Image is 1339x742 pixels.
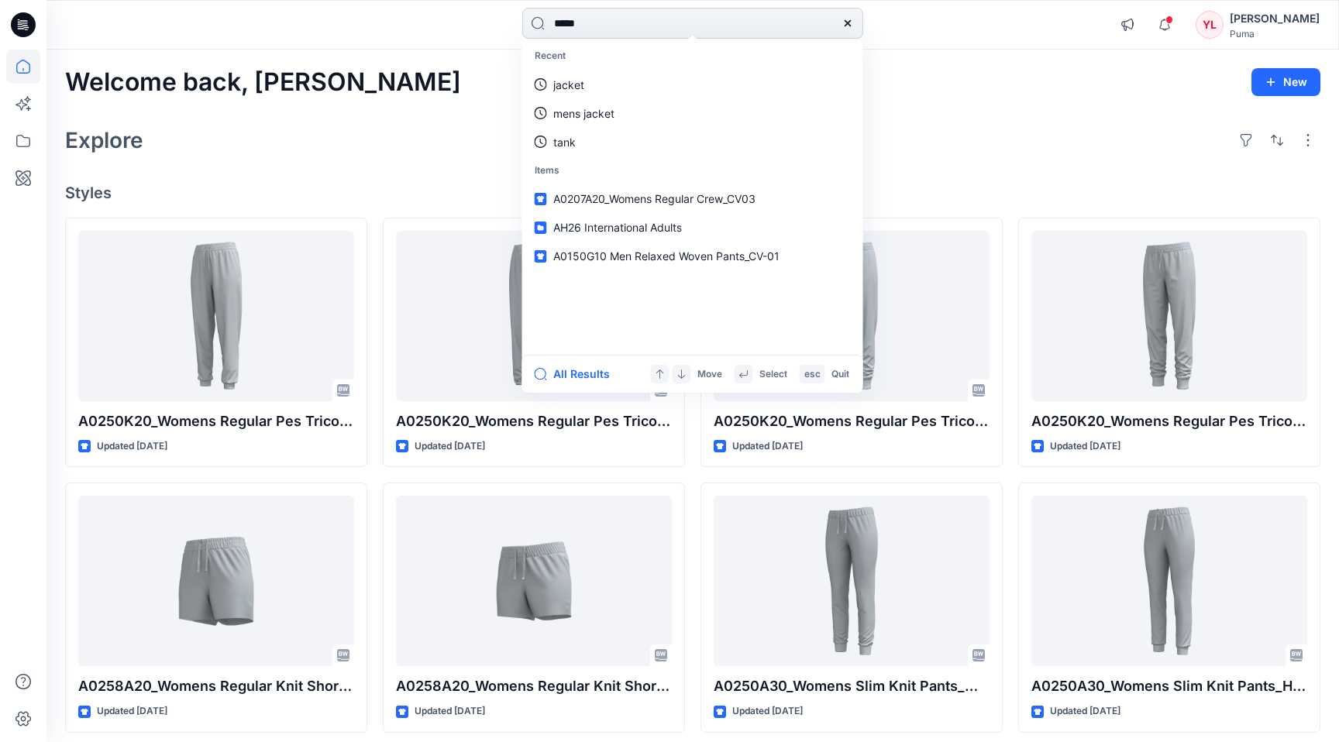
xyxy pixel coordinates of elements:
[553,192,756,205] span: A0207A20_Womens Regular Crew_CV03
[1031,411,1307,432] p: A0250K20_Womens Regular Pes Tricot Knit Pants_Mid Rise_Closed cuff_CV01
[732,438,803,455] p: Updated [DATE]
[525,242,860,270] a: A0150G10 Men Relaxed Woven Pants_CV-01
[1031,231,1307,401] a: A0250K20_Womens Regular Pes Tricot Knit Pants_Mid Rise_Closed cuff_CV01
[553,105,614,122] p: mens jacket
[525,184,860,213] a: A0207A20_Womens Regular Crew_CV03
[65,184,1320,202] h4: Styles
[1050,703,1120,720] p: Updated [DATE]
[78,231,354,401] a: A0250K20_Womens Regular Pes Tricot Knit Pants_High Rise_Closed cuff_CV01
[1251,68,1320,96] button: New
[1031,675,1307,697] p: A0250A30_Womens Slim Knit Pants_High Waist_Closed Cuff_CV02
[553,221,682,234] span: AH26 International Adults
[714,675,990,697] p: A0250A30_Womens Slim Knit Pants_Mid Waist_Closed Cuff_CV02
[525,42,860,70] p: Recent
[415,438,485,455] p: Updated [DATE]
[525,99,860,128] a: mens jacket
[396,231,672,401] a: A0250K20_Womens Regular Pes Tricot Knit Pants_High Rise_Open Hem_CV02
[78,675,354,697] p: A0258A20_Womens Regular Knit Shorts_High Waist_CV01
[525,156,860,185] p: Items
[1196,11,1224,39] div: YL
[65,128,143,153] h2: Explore
[97,438,167,455] p: Updated [DATE]
[732,703,803,720] p: Updated [DATE]
[65,68,461,97] h2: Welcome back, [PERSON_NAME]
[1230,28,1320,40] div: Puma
[396,411,672,432] p: A0250K20_Womens Regular Pes Tricot Knit Pants_High Rise_Open Hem_CV02
[525,70,860,99] a: jacket
[759,366,787,383] p: Select
[97,703,167,720] p: Updated [DATE]
[714,496,990,666] a: A0250A30_Womens Slim Knit Pants_Mid Waist_Closed Cuff_CV02
[804,366,821,383] p: esc
[1050,438,1120,455] p: Updated [DATE]
[553,134,576,150] p: tank
[697,366,722,383] p: Move
[553,77,584,93] p: jacket
[396,496,672,666] a: A0258A20_Womens Regular Knit Shorts_Mid Waist_CV01
[78,496,354,666] a: A0258A20_Womens Regular Knit Shorts_High Waist_CV01
[553,249,780,263] span: A0150G10 Men Relaxed Woven Pants_CV-01
[1230,9,1320,28] div: [PERSON_NAME]
[831,366,849,383] p: Quit
[525,213,860,242] a: AH26 International Adults
[714,411,990,432] p: A0250K20_Womens Regular Pes Tricot Knit Pants_Mid Rise_Closed cuff_CV01
[415,703,485,720] p: Updated [DATE]
[78,411,354,432] p: A0250K20_Womens Regular Pes Tricot Knit Pants_High Rise_Closed cuff_CV01
[525,128,860,156] a: tank
[535,365,620,383] button: All Results
[1031,496,1307,666] a: A0250A30_Womens Slim Knit Pants_High Waist_Closed Cuff_CV02
[396,675,672,697] p: A0258A20_Womens Regular Knit Shorts_Mid Waist_CV01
